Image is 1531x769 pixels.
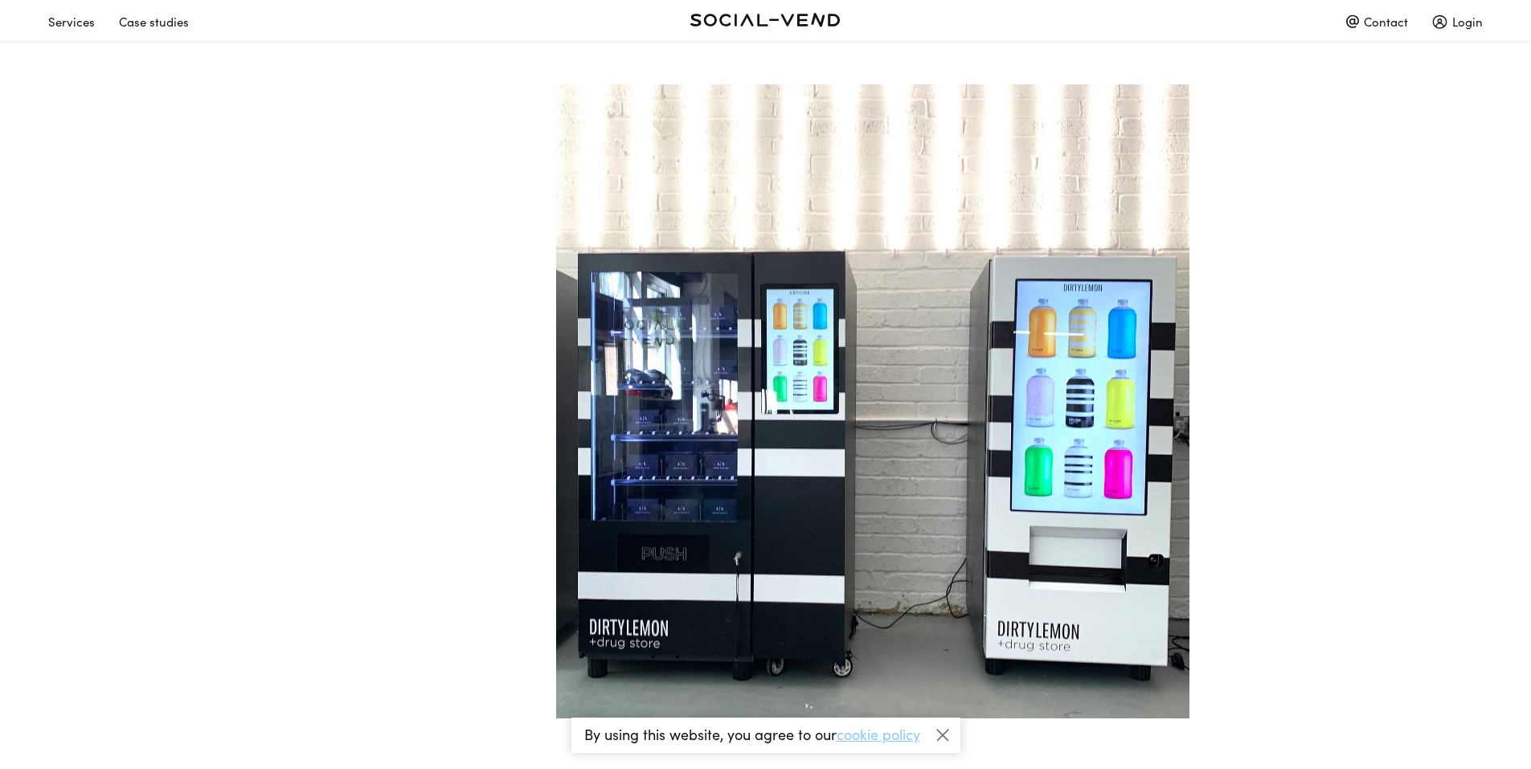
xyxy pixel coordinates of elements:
div: Login [1432,7,1483,35]
a: Case studies [119,7,213,24]
div: Case studies [119,7,189,35]
div: Contact [1346,7,1408,35]
p: By using this website, you agree to our [584,727,920,742]
a: cookie policy [837,724,920,744]
div: Services [48,7,95,35]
